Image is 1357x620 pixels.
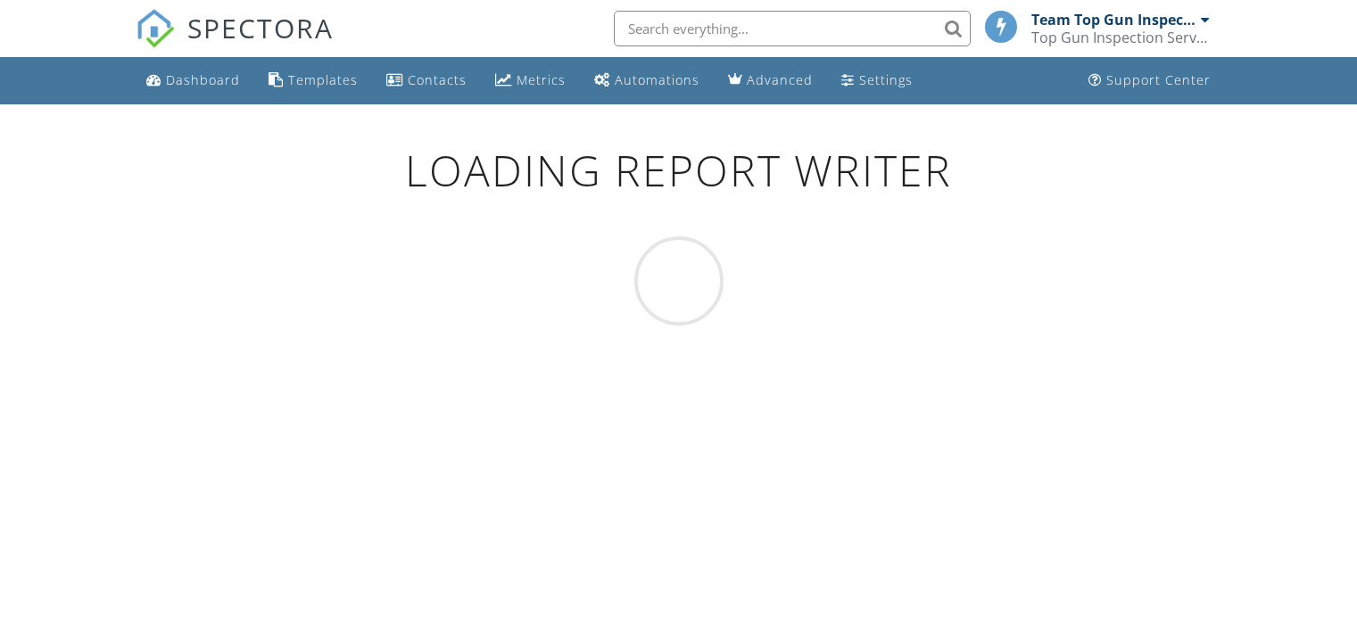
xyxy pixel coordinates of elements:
div: Automations [615,71,699,88]
a: Settings [834,64,920,97]
span: SPECTORA [187,9,334,46]
div: Templates [288,71,358,88]
div: Settings [859,71,913,88]
div: Top Gun Inspection Services Group, Inc [1031,29,1210,46]
div: Team Top Gun Inspectors [1031,11,1196,29]
input: Search everything... [614,11,971,46]
a: Metrics [488,64,573,97]
a: Contacts [379,64,474,97]
a: Templates [261,64,365,97]
a: Dashboard [139,64,247,97]
div: Metrics [517,71,566,88]
a: Automations (Basic) [587,64,707,97]
div: Support Center [1106,71,1211,88]
div: Contacts [408,71,467,88]
a: SPECTORA [136,24,334,62]
a: Advanced [721,64,820,97]
div: Advanced [747,71,813,88]
img: The Best Home Inspection Software - Spectora [136,9,175,48]
div: Dashboard [166,71,240,88]
a: Support Center [1081,64,1218,97]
